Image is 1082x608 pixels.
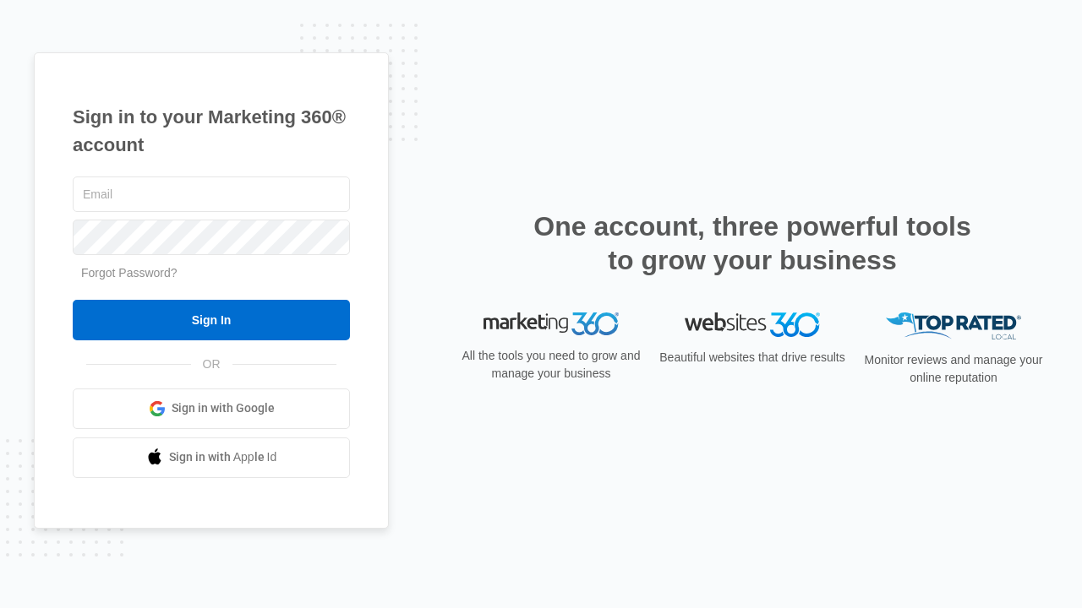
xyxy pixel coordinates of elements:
[484,312,619,336] img: Marketing 360
[81,266,178,280] a: Forgot Password?
[658,349,847,366] p: Beautiful websites that drive results
[685,312,820,337] img: Websites 360
[528,209,976,277] h2: One account, three powerful tools to grow your business
[191,356,232,373] span: OR
[886,312,1021,340] img: Top Rated Local
[859,351,1048,387] p: Monitor reviews and manage your online reputation
[73,437,350,478] a: Sign in with Apple Id
[73,300,350,340] input: Sign In
[73,103,350,159] h1: Sign in to your Marketing 360® account
[456,347,646,383] p: All the tools you need to grow and manage your business
[73,176,350,212] input: Email
[169,448,277,466] span: Sign in with Apple Id
[73,388,350,429] a: Sign in with Google
[172,399,275,417] span: Sign in with Google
